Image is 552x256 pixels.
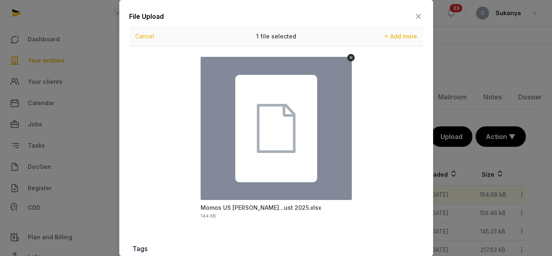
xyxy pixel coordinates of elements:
button: Add more files [381,31,420,42]
label: Tags [132,244,420,254]
div: Uppy Dashboard [129,26,423,231]
span: Add more [390,33,417,40]
div: 144 KB [201,214,216,218]
button: Remove file [347,54,355,61]
div: 1 file selected [215,26,337,47]
div: File Upload [129,11,164,21]
div: Momos US Financial Statements August 2025.xlsx [201,204,321,212]
button: Cancel [133,31,156,42]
